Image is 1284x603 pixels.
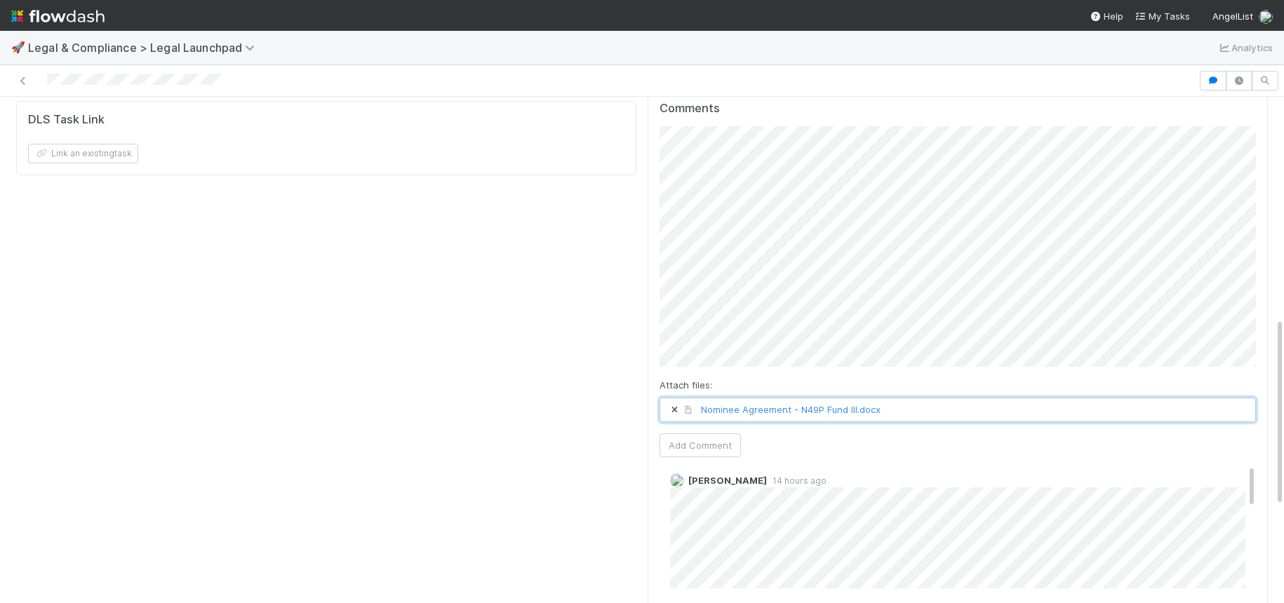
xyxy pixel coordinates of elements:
[701,404,881,415] a: Nominee Agreement - N49P Fund III.docx
[1217,39,1273,56] a: Analytics
[1135,11,1190,22] span: My Tasks
[11,4,105,28] img: logo-inverted-e16ddd16eac7371096b0.svg
[1135,9,1190,23] a: My Tasks
[1212,11,1253,22] span: AngelList
[28,113,105,127] h5: DLS Task Link
[11,41,25,53] span: 🚀
[1259,10,1273,24] img: avatar_0b1dbcb8-f701-47e0-85bc-d79ccc0efe6c.png
[28,144,138,163] button: Link an existingtask
[767,475,827,486] span: 14 hours ago
[688,475,767,486] span: [PERSON_NAME]
[660,102,1256,116] h5: Comments
[28,41,262,55] span: Legal & Compliance > Legal Launchpad
[1090,9,1123,23] div: Help
[660,433,741,457] button: Add Comment
[660,378,712,392] label: Attach files:
[670,473,684,487] img: avatar_fee1282a-8af6-4c79-b7c7-bf2cfad99775.png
